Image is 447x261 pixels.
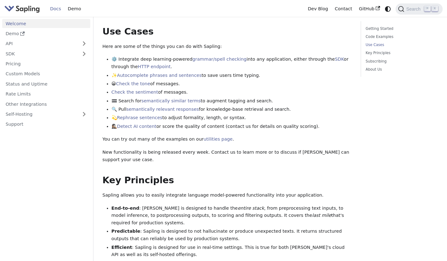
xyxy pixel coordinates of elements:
h2: Use Cases [102,26,352,37]
a: Support [2,120,90,129]
li: ⚙️ Integrate deep learning-powered into any application, either through the or through the . [112,56,352,71]
a: API [2,39,78,48]
a: Dev Blog [304,4,331,14]
button: Expand sidebar category 'SDK' [78,49,90,58]
a: HTTP endpoint [138,64,170,69]
a: Demo [2,29,90,38]
button: Search (Command+K) [396,3,442,15]
a: grammar/spell checking [193,57,247,62]
li: 🔍 Pull for knowledge-base retrieval and search. [112,106,352,113]
h2: Key Principles [102,175,352,186]
a: Rephrase sentences [117,115,162,120]
kbd: ⌘ [424,6,430,12]
button: Expand sidebar category 'API' [78,39,90,48]
a: Check the sentiment [112,90,158,95]
button: Switch between dark and light mode (currently system mode) [383,4,392,13]
a: Key Principles [366,50,436,56]
li: ✨ to save users time typing. [112,72,352,79]
a: Custom Models [2,69,90,78]
li: : [PERSON_NAME] is designed to handle the , from preprocessing text inputs, to model inference, t... [112,205,352,227]
a: utilities page [203,137,232,142]
li: 💫 to adjust formality, length, or syntax. [112,114,352,122]
a: About Us [366,67,436,72]
a: Rate Limits [2,90,90,99]
a: Detect AI content [117,124,156,129]
a: Code Examples [366,34,436,40]
a: SDK [2,49,78,58]
em: last mile [312,213,331,218]
a: Status and Uptime [2,79,90,88]
p: Here are some of the things you can do with Sapling: [102,43,352,50]
a: Getting Started [366,26,436,32]
a: semantically similar terms [141,98,201,103]
a: Subscribing [366,58,436,64]
a: GitHub [355,4,383,14]
em: entire stack [238,206,264,211]
a: Contact [331,4,356,14]
li: 😀 of messages. [112,80,352,88]
kbd: K [432,6,438,12]
p: Sapling allows you to easily integrate language model-powered functionality into your application. [102,192,352,199]
li: : Sapling is designed to not hallucinate or produce unexpected texts. It returns structured outpu... [112,228,352,243]
a: semantically relevant responses [126,107,199,112]
p: You can try out many of the examples on our . [102,136,352,143]
strong: Predictable [112,229,140,234]
a: Check the tone [116,81,150,86]
li: 🕵🏽‍♀️ or score the quality of content (contact us for details on quality scoring). [112,123,352,130]
a: Demo [64,4,84,14]
a: Pricing [2,59,90,68]
a: Other Integrations [2,100,90,109]
li: 🟰 Search for to augment tagging and search. [112,97,352,105]
a: Sapling.ai [4,4,42,13]
strong: Efficient [112,245,132,250]
strong: End-to-end [112,206,139,211]
p: New functionality is being released every week. Contact us to learn more or to discuss if [PERSON... [102,149,352,164]
a: Use Cases [366,42,436,48]
a: Docs [47,4,64,14]
a: Welcome [2,19,90,28]
img: Sapling.ai [4,4,40,13]
a: SDK [335,57,344,62]
li: : Sapling is designed for use in real-time settings. This is true for both [PERSON_NAME]'s cloud ... [112,244,352,259]
li: of messages. [112,89,352,96]
a: Self-Hosting [2,110,90,119]
a: Autocomplete phrases and sentences [117,73,202,78]
span: Search [404,7,424,12]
